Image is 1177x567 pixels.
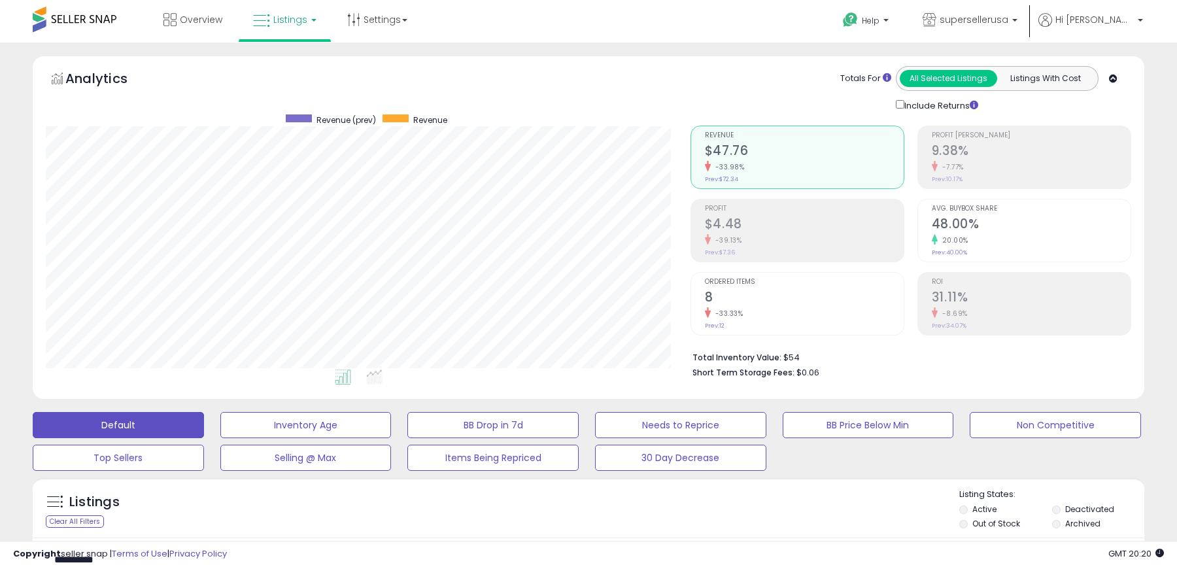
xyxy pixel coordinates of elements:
small: -33.98% [711,162,745,172]
small: Prev: 40.00% [932,249,967,256]
button: All Selected Listings [900,70,997,87]
button: Top Sellers [33,445,204,471]
span: Revenue (prev) [316,114,376,126]
button: BB Drop in 7d [407,412,579,438]
span: Help [862,15,879,26]
span: Hi [PERSON_NAME] [1055,13,1134,26]
button: Default [33,412,204,438]
span: $0.06 [796,366,819,379]
small: Prev: 34.07% [932,322,966,330]
button: BB Price Below Min [783,412,954,438]
small: Prev: 10.17% [932,175,963,183]
span: Overview [180,13,222,26]
h5: Listings [69,493,120,511]
small: -7.77% [938,162,964,172]
h2: 9.38% [932,143,1131,161]
a: Privacy Policy [169,547,227,560]
b: Total Inventory Value: [692,352,781,363]
div: Clear All Filters [46,515,104,528]
button: Selling @ Max [220,445,392,471]
button: Inventory Age [220,412,392,438]
small: 20.00% [938,235,968,245]
button: Items Being Repriced [407,445,579,471]
span: Ordered Items [705,279,904,286]
a: Hi [PERSON_NAME] [1038,13,1143,43]
h2: 48.00% [932,216,1131,234]
strong: Copyright [13,547,61,560]
span: 2025-08-12 20:20 GMT [1108,547,1164,560]
button: Non Competitive [970,412,1141,438]
a: Help [832,2,902,43]
span: Revenue [413,114,447,126]
div: Include Returns [886,97,994,112]
small: Prev: $7.36 [705,249,735,256]
h5: Analytics [65,69,153,91]
button: Listings With Cost [997,70,1094,87]
span: Listings [273,13,307,26]
button: Needs to Reprice [595,412,766,438]
a: Terms of Use [112,547,167,560]
span: Profit [PERSON_NAME] [932,132,1131,139]
span: Avg. Buybox Share [932,205,1131,213]
span: Profit [705,205,904,213]
label: Out of Stock [972,518,1020,529]
small: Prev: $72.34 [705,175,738,183]
div: Totals For [840,73,891,85]
label: Deactivated [1065,504,1114,515]
label: Active [972,504,997,515]
i: Get Help [842,12,859,28]
span: ROI [932,279,1131,286]
small: Prev: 12 [705,322,725,330]
b: Short Term Storage Fees: [692,367,794,378]
label: Archived [1065,518,1100,529]
h2: 8 [705,290,904,307]
h2: $4.48 [705,216,904,234]
span: Revenue [705,132,904,139]
span: supersellerusa [940,13,1008,26]
h2: 31.11% [932,290,1131,307]
small: -8.69% [938,309,968,318]
div: seller snap | | [13,548,227,560]
p: Listing States: [959,489,1144,501]
li: $54 [692,349,1121,364]
h2: $47.76 [705,143,904,161]
small: -33.33% [711,309,743,318]
button: 30 Day Decrease [595,445,766,471]
small: -39.13% [711,235,742,245]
